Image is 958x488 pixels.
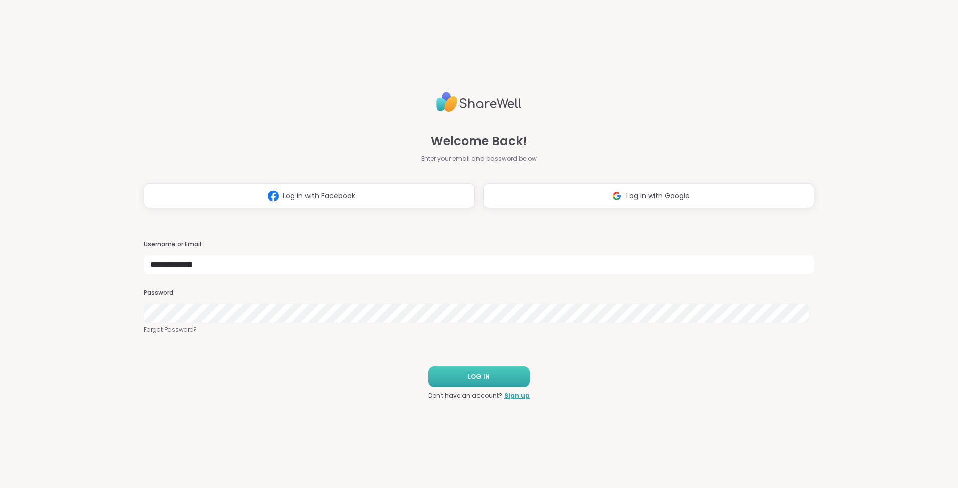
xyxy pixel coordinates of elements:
[144,240,814,249] h3: Username or Email
[144,183,475,208] button: Log in with Facebook
[436,88,522,116] img: ShareWell Logo
[428,391,502,400] span: Don't have an account?
[283,191,355,201] span: Log in with Facebook
[431,132,527,150] span: Welcome Back!
[144,325,814,334] a: Forgot Password?
[626,191,690,201] span: Log in with Google
[144,289,814,297] h3: Password
[428,366,530,387] button: LOG IN
[468,372,490,381] span: LOG IN
[504,391,530,400] a: Sign up
[607,187,626,205] img: ShareWell Logomark
[483,183,814,208] button: Log in with Google
[264,187,283,205] img: ShareWell Logomark
[421,154,537,163] span: Enter your email and password below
